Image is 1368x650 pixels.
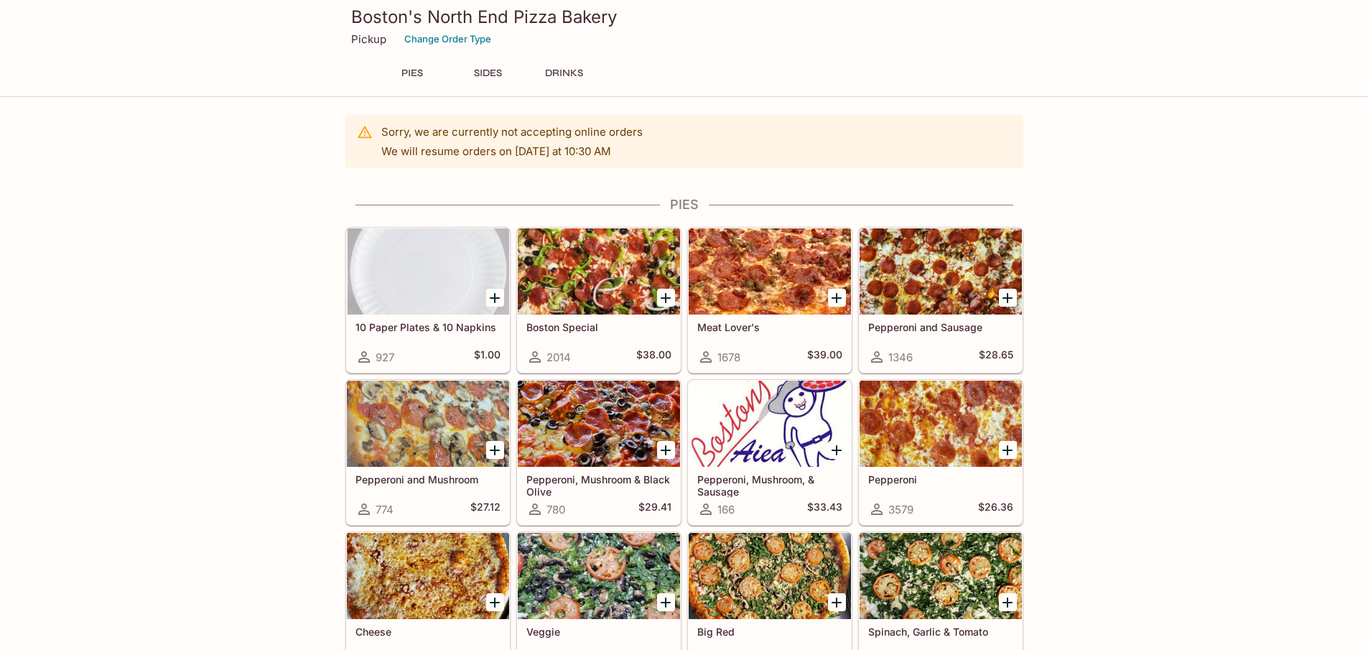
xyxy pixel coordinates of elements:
[717,350,740,364] span: 1678
[546,503,565,516] span: 780
[807,501,842,518] h5: $33.43
[638,501,671,518] h5: $29.41
[526,473,671,497] h5: Pepperoni, Mushroom & Black Olive
[376,503,394,516] span: 774
[355,321,501,333] h5: 10 Paper Plates & 10 Napkins
[717,503,735,516] span: 166
[532,63,597,83] button: DRINKS
[518,381,680,467] div: Pepperoni, Mushroom & Black Olive
[860,228,1022,315] div: Pepperoni and Sausage
[868,626,1013,638] h5: Spinach, Garlic & Tomato
[355,626,501,638] h5: Cheese
[657,289,675,307] button: Add Boston Special
[999,289,1017,307] button: Add Pepperoni and Sausage
[859,228,1023,373] a: Pepperoni and Sausage1346$28.65
[999,593,1017,611] button: Add Spinach, Garlic & Tomato
[860,533,1022,619] div: Spinach, Garlic & Tomato
[347,533,509,619] div: Cheese
[351,32,386,46] p: Pickup
[381,144,643,158] p: We will resume orders on [DATE] at 10:30 AM
[828,441,846,459] button: Add Pepperoni, Mushroom, & Sausage
[860,381,1022,467] div: Pepperoni
[346,228,510,373] a: 10 Paper Plates & 10 Napkins927$1.00
[999,441,1017,459] button: Add Pepperoni
[888,350,913,364] span: 1346
[526,626,671,638] h5: Veggie
[807,348,842,366] h5: $39.00
[517,380,681,525] a: Pepperoni, Mushroom & Black Olive780$29.41
[868,473,1013,486] h5: Pepperoni
[486,289,504,307] button: Add 10 Paper Plates & 10 Napkins
[688,228,852,373] a: Meat Lover's1678$39.00
[697,626,842,638] h5: Big Red
[474,348,501,366] h5: $1.00
[697,321,842,333] h5: Meat Lover's
[526,321,671,333] h5: Boston Special
[347,381,509,467] div: Pepperoni and Mushroom
[398,28,498,50] button: Change Order Type
[355,473,501,486] h5: Pepperoni and Mushroom
[888,503,913,516] span: 3579
[978,501,1013,518] h5: $26.36
[456,63,521,83] button: SIDES
[470,501,501,518] h5: $27.12
[828,593,846,611] button: Add Big Red
[518,228,680,315] div: Boston Special
[486,441,504,459] button: Add Pepperoni and Mushroom
[381,125,643,139] p: Sorry, we are currently not accepting online orders
[347,228,509,315] div: 10 Paper Plates & 10 Napkins
[688,380,852,525] a: Pepperoni, Mushroom, & Sausage166$33.43
[351,6,1018,28] h3: Boston's North End Pizza Bakery
[657,593,675,611] button: Add Veggie
[697,473,842,497] h5: Pepperoni, Mushroom, & Sausage
[689,533,851,619] div: Big Red
[518,533,680,619] div: Veggie
[546,350,571,364] span: 2014
[517,228,681,373] a: Boston Special2014$38.00
[859,380,1023,525] a: Pepperoni3579$26.36
[346,380,510,525] a: Pepperoni and Mushroom774$27.12
[657,441,675,459] button: Add Pepperoni, Mushroom & Black Olive
[979,348,1013,366] h5: $28.65
[689,381,851,467] div: Pepperoni, Mushroom, & Sausage
[689,228,851,315] div: Meat Lover's
[376,350,394,364] span: 927
[486,593,504,611] button: Add Cheese
[828,289,846,307] button: Add Meat Lover's
[636,348,671,366] h5: $38.00
[345,197,1023,213] h4: PIES
[380,63,445,83] button: PIES
[868,321,1013,333] h5: Pepperoni and Sausage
